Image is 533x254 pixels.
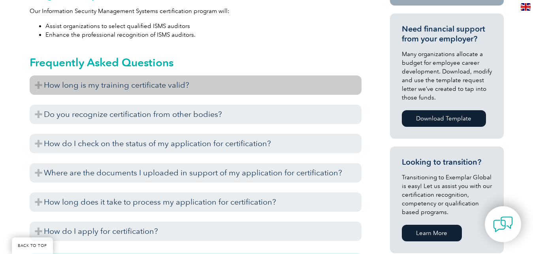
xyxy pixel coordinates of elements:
[30,56,362,69] h2: Frequently Asked Questions
[30,75,362,95] h3: How long is my training certificate valid?
[493,214,513,234] img: contact-chat.png
[402,50,492,102] p: Many organizations allocate a budget for employee career development. Download, modify and use th...
[402,157,492,167] h3: Looking to transition?
[402,110,486,127] a: Download Template
[521,3,531,11] img: en
[30,163,362,183] h3: Where are the documents I uploaded in support of my application for certification?
[12,237,53,254] a: BACK TO TOP
[45,22,362,30] li: Assist organizations to select qualified ISMS auditors
[30,105,362,124] h3: Do you recognize certification from other bodies?
[402,24,492,44] h3: Need financial support from your employer?
[402,173,492,216] p: Transitioning to Exemplar Global is easy! Let us assist you with our certification recognition, c...
[30,7,362,15] p: Our Information Security Management Systems certification program will:
[402,225,462,241] a: Learn More
[30,134,362,153] h3: How do I check on the status of my application for certification?
[30,222,362,241] h3: How do I apply for certification?
[30,192,362,212] h3: How long does it take to process my application for certification?
[45,30,362,39] li: Enhance the professional recognition of ISMS auditors.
